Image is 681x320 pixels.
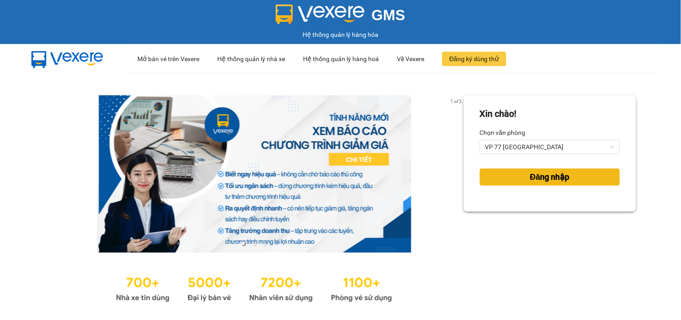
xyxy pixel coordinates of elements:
p: 1 of 3 [448,95,464,107]
div: Về Vexere [397,44,424,73]
div: Xin chào! [480,107,517,121]
button: Đăng nhập [480,169,620,186]
div: Mở bán vé trên Vexere [137,44,199,73]
div: Hệ thống quản lý hàng hoá [303,44,379,73]
button: next slide / item [451,95,464,253]
li: slide item 3 [263,242,267,245]
img: logo 2 [276,4,365,24]
span: Đăng nhập [530,171,570,183]
img: mbUUG5Q.png [22,44,112,74]
span: GMS [372,7,405,23]
div: Hệ thống quản lý hàng hóa [2,30,679,40]
button: previous slide / item [45,95,57,253]
span: VP 77 Thái Nguyên [485,140,615,154]
button: Đăng ký dùng thử [442,52,506,66]
li: slide item 2 [252,242,256,245]
label: Chọn văn phòng [480,125,526,140]
div: Hệ thống quản lý nhà xe [217,44,285,73]
a: GMS [276,13,405,21]
span: Đăng ký dùng thử [449,54,499,64]
img: Statistics.png [116,271,392,305]
li: slide item 1 [242,242,245,245]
